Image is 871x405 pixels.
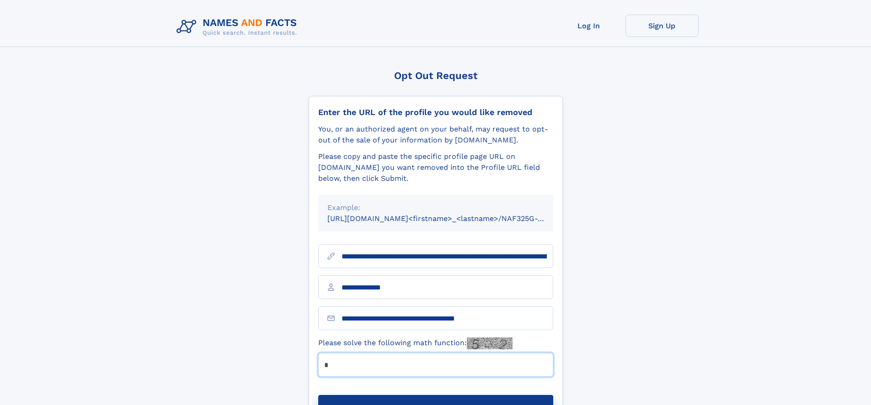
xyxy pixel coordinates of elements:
[625,15,699,37] a: Sign Up
[173,15,305,39] img: Logo Names and Facts
[327,202,544,213] div: Example:
[318,107,553,117] div: Enter the URL of the profile you would like removed
[309,70,563,81] div: Opt Out Request
[318,337,513,349] label: Please solve the following math function:
[552,15,625,37] a: Log In
[327,214,571,223] small: [URL][DOMAIN_NAME]<firstname>_<lastname>/NAF325G-xxxxxxxx
[318,124,553,146] div: You, or an authorized agent on your behalf, may request to opt-out of the sale of your informatio...
[318,151,553,184] div: Please copy and paste the specific profile page URL on [DOMAIN_NAME] you want removed into the Pr...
